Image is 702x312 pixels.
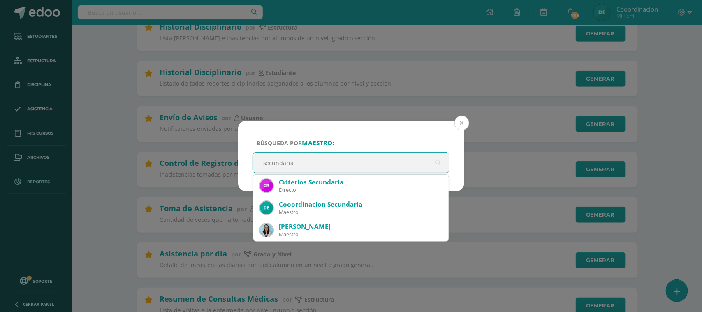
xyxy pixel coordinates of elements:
div: Maestro [279,231,443,238]
input: ej. Nicholas Alekzander, etc. [253,153,449,173]
img: 5b2783ad3a22ae473dcaf132f569719c.png [260,201,273,214]
div: Criterios Secundaria [279,178,443,186]
div: Director [279,186,443,193]
strong: maestro: [302,139,334,147]
div: Maestro [279,209,443,216]
img: 5a6f75ce900a0f7ea551130e923f78ee.png [260,224,273,237]
img: 32ded2d78f26f30623b1b52a8a229668.png [260,179,273,192]
button: Close (Esc) [454,116,469,130]
div: [PERSON_NAME] [279,222,443,231]
span: Búsqueda por [257,139,334,147]
div: Cooordinacion Secundaria [279,200,443,209]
